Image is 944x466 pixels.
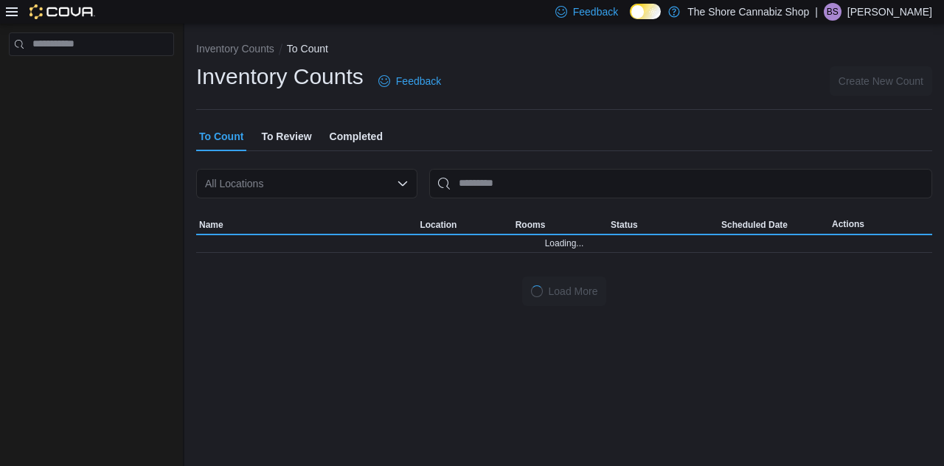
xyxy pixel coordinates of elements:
[397,178,409,189] button: Open list of options
[330,122,383,151] span: Completed
[9,59,174,94] nav: Complex example
[827,3,839,21] span: BS
[721,219,788,231] span: Scheduled Date
[420,219,457,231] span: Location
[830,66,932,96] button: Create New Count
[287,43,328,55] button: To Count
[815,3,818,21] p: |
[29,4,95,19] img: Cova
[196,62,364,91] h1: Inventory Counts
[630,4,661,19] input: Dark Mode
[832,218,864,230] span: Actions
[196,41,932,59] nav: An example of EuiBreadcrumbs
[522,277,607,306] button: LoadingLoad More
[847,3,932,21] p: [PERSON_NAME]
[611,219,638,231] span: Status
[199,219,223,231] span: Name
[718,216,829,234] button: Scheduled Date
[417,216,512,234] button: Location
[196,43,274,55] button: Inventory Counts
[545,237,584,249] span: Loading...
[196,216,417,234] button: Name
[261,122,311,151] span: To Review
[531,285,543,297] span: Loading
[429,169,932,198] input: This is a search bar. After typing your query, hit enter to filter the results lower in the page.
[824,3,841,21] div: Baily Sherman
[687,3,809,21] p: The Shore Cannabiz Shop
[372,66,447,96] a: Feedback
[396,74,441,88] span: Feedback
[839,74,923,88] span: Create New Count
[573,4,618,19] span: Feedback
[199,122,243,151] span: To Count
[608,216,718,234] button: Status
[513,216,608,234] button: Rooms
[516,219,546,231] span: Rooms
[549,284,598,299] span: Load More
